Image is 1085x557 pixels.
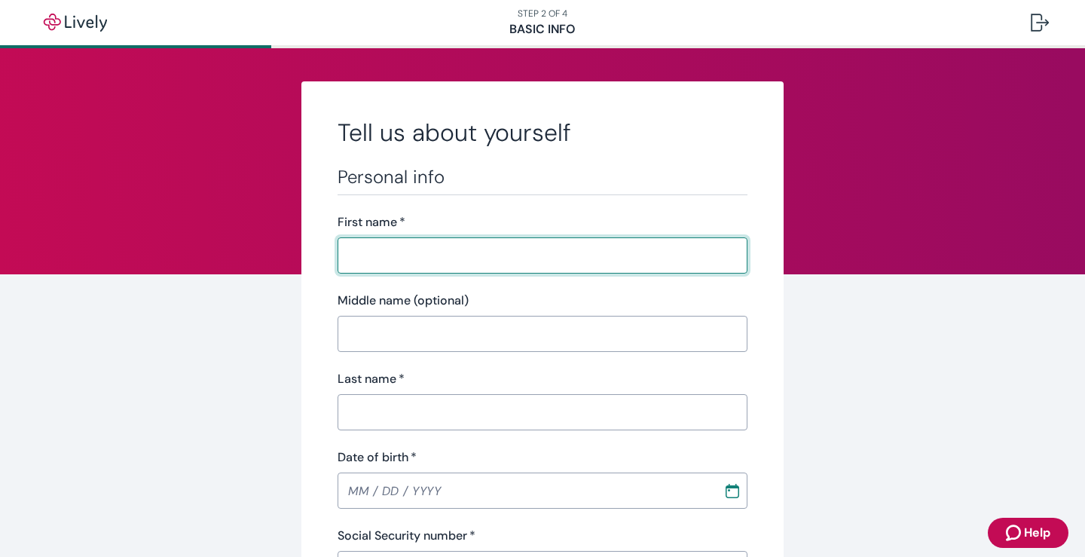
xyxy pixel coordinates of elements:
label: Date of birth [338,448,417,467]
button: Log out [1019,5,1061,41]
h3: Personal info [338,166,747,188]
label: Last name [338,370,405,388]
button: Choose date [719,477,746,504]
button: Zendesk support iconHelp [988,518,1068,548]
label: Middle name (optional) [338,292,469,310]
h2: Tell us about yourself [338,118,747,148]
img: Lively [33,14,118,32]
label: First name [338,213,405,231]
label: Social Security number [338,527,475,545]
span: Help [1024,524,1050,542]
input: MM / DD / YYYY [338,476,713,506]
svg: Calendar [725,483,740,498]
svg: Zendesk support icon [1006,524,1024,542]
